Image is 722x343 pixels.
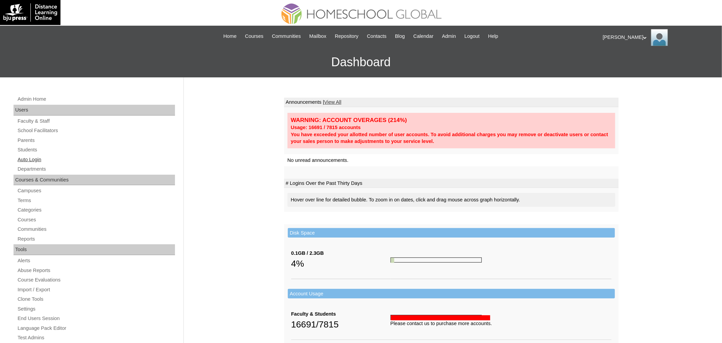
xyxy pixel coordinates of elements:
[14,244,175,255] div: Tools
[414,32,433,40] span: Calendar
[284,179,619,188] td: # Logins Over the Past Thirty Days
[17,187,175,195] a: Campuses
[488,32,498,40] span: Help
[392,32,408,40] a: Blog
[17,324,175,333] a: Language Pack Editor
[269,32,304,40] a: Communities
[284,154,619,167] td: No unread announcements.
[17,225,175,234] a: Communities
[17,146,175,154] a: Students
[439,32,459,40] a: Admin
[17,155,175,164] a: Auto Login
[291,131,612,145] div: You have exceeded your allotted number of user accounts. To avoid additional charges you may remo...
[442,32,456,40] span: Admin
[291,311,391,318] div: Faculty & Students
[306,32,330,40] a: Mailbox
[17,126,175,135] a: School Facilitators
[17,136,175,145] a: Parents
[223,32,236,40] span: Home
[284,98,619,107] td: Announcements |
[220,32,240,40] a: Home
[324,99,341,105] a: View All
[395,32,405,40] span: Blog
[17,305,175,313] a: Settings
[367,32,387,40] span: Contacts
[17,295,175,303] a: Clone Tools
[242,32,267,40] a: Courses
[465,32,480,40] span: Logout
[17,95,175,103] a: Admin Home
[291,125,361,130] strong: Usage: 16691 / 7815 accounts
[331,32,362,40] a: Repository
[17,276,175,284] a: Course Evaluations
[288,228,615,238] td: Disk Space
[3,3,57,22] img: logo-white.png
[391,320,612,327] div: Please contact us to purchase more accounts.
[17,206,175,214] a: Categories
[461,32,483,40] a: Logout
[291,257,391,270] div: 4%
[288,193,615,207] div: Hover over line for detailed bubble. To zoom in on dates, click and drag mouse across graph horiz...
[291,318,391,331] div: 16691/7815
[14,175,175,186] div: Courses & Communities
[14,105,175,116] div: Users
[291,116,612,124] div: WARNING: ACCOUNT OVERAGES (214%)
[272,32,301,40] span: Communities
[17,165,175,173] a: Departments
[17,256,175,265] a: Alerts
[651,29,668,46] img: Ariane Ebuen
[17,334,175,342] a: Test Admins
[335,32,358,40] span: Repository
[288,289,615,299] td: Account Usage
[17,286,175,294] a: Import / Export
[3,47,719,77] h3: Dashboard
[17,196,175,205] a: Terms
[17,235,175,243] a: Reports
[17,216,175,224] a: Courses
[245,32,264,40] span: Courses
[410,32,437,40] a: Calendar
[17,314,175,323] a: End Users Session
[603,29,715,46] div: [PERSON_NAME]
[17,266,175,275] a: Abuse Reports
[291,250,391,257] div: 0.1GB / 2.3GB
[17,117,175,125] a: Faculty & Staff
[364,32,390,40] a: Contacts
[309,32,327,40] span: Mailbox
[485,32,502,40] a: Help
